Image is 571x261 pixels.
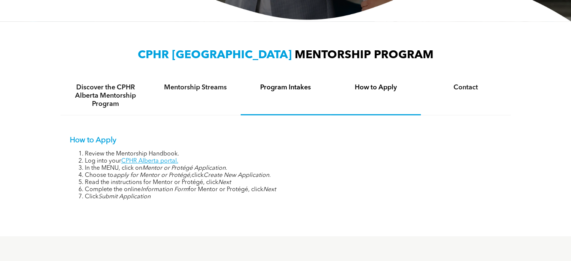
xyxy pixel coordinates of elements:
li: Choose to click [85,172,502,179]
em: Create New Application. [203,172,271,178]
em: Mentor or Protégé Application. [142,165,227,171]
h4: Program Intakes [247,83,324,92]
li: In the MENU, click on [85,165,502,172]
em: apply for Mentor or Protégé, [113,172,191,178]
em: Next [218,180,231,186]
em: Next [263,187,276,193]
li: Complete the online for Mentor or Protégé, click [85,186,502,193]
li: Log into your [85,158,502,165]
a: CPHR Alberta portal. [121,158,178,164]
li: Review the Mentorship Handbook. [85,151,502,158]
h4: How to Apply [337,83,414,92]
li: Read the instructions for Mentor or Protégé, click [85,179,502,186]
h4: Mentorship Streams [157,83,234,92]
em: Submit Application [98,194,151,200]
h4: Discover the CPHR Alberta Mentorship Program [67,83,144,108]
span: CPHR [GEOGRAPHIC_DATA] [138,50,292,61]
p: How to Apply [70,136,502,145]
li: Click [85,193,502,201]
h4: Contact [428,83,504,92]
em: Information Form [141,187,188,193]
span: MENTORSHIP PROGRAM [295,50,434,61]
